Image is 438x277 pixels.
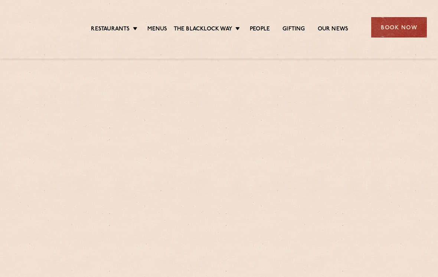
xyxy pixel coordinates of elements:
a: Menus [147,26,167,33]
div: Book Now [371,17,427,38]
a: People [250,26,270,33]
a: Our News [318,26,349,33]
a: The Blacklock Way [174,26,232,33]
img: svg%3E [11,7,72,48]
a: Gifting [282,26,305,33]
a: Restaurants [91,26,130,33]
